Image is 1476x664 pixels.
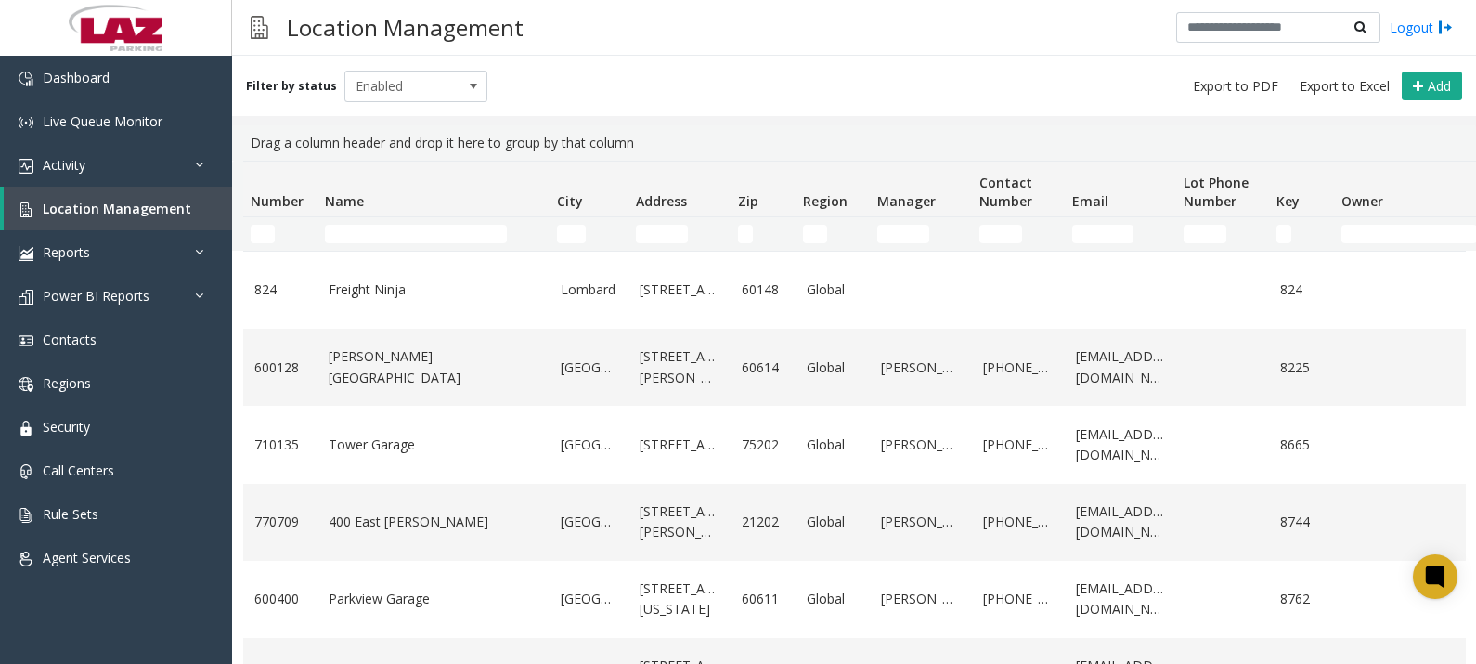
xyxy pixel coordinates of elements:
img: 'icon' [19,290,33,305]
td: City Filter [550,217,628,251]
span: Manager [877,192,936,210]
td: Address Filter [628,217,731,251]
span: Dashboard [43,69,110,86]
div: Drag a column header and drop it here to group by that column [243,125,1465,161]
input: Number Filter [251,225,275,243]
a: Global [807,589,859,609]
span: City [557,192,583,210]
a: Global [807,512,859,532]
a: [GEOGRAPHIC_DATA] [561,589,617,609]
a: 75202 [742,435,784,455]
span: Rule Sets [43,505,98,523]
a: Global [807,358,859,378]
a: [EMAIL_ADDRESS][DOMAIN_NAME] [1076,579,1165,620]
img: 'icon' [19,552,33,566]
span: Owner [1341,192,1383,210]
span: Live Queue Monitor [43,112,162,130]
input: Address Filter [636,225,688,243]
img: 'icon' [19,464,33,479]
span: Call Centers [43,462,114,479]
a: Tower Garage [329,435,538,455]
a: [GEOGRAPHIC_DATA] [561,358,617,378]
a: 600128 [254,358,306,378]
input: Lot Phone Number Filter [1184,225,1226,243]
span: Region [803,192,848,210]
img: 'icon' [19,246,33,261]
a: [STREET_ADDRESS][PERSON_NAME] [640,501,719,543]
a: 60148 [742,280,784,300]
input: Email Filter [1072,225,1133,243]
a: [STREET_ADDRESS][PERSON_NAME] [640,346,719,388]
img: pageIcon [251,5,268,50]
a: [PERSON_NAME] [881,435,961,455]
span: Export to PDF [1193,77,1278,96]
input: Manager Filter [877,225,929,243]
span: Email [1072,192,1108,210]
span: Number [251,192,304,210]
input: Name Filter [325,225,507,243]
a: [PHONE_NUMBER] [983,589,1054,609]
button: Add [1402,72,1462,101]
td: Zip Filter [731,217,796,251]
input: City Filter [557,225,586,243]
img: 'icon' [19,421,33,436]
a: [GEOGRAPHIC_DATA] [561,512,617,532]
img: 'icon' [19,115,33,130]
a: 400 East [PERSON_NAME] [329,512,538,532]
a: Parkview Garage [329,589,538,609]
input: Region Filter [803,225,827,243]
input: Contact Number Filter [979,225,1022,243]
img: 'icon' [19,377,33,392]
span: Activity [43,156,85,174]
a: 824 [254,280,306,300]
a: Location Management [4,187,232,230]
span: Reports [43,243,90,261]
span: Zip [738,192,758,210]
img: 'icon' [19,333,33,348]
span: Contacts [43,331,97,348]
input: Zip Filter [738,225,753,243]
img: logout [1438,18,1453,37]
span: Add [1428,77,1451,95]
span: Contact Number [979,174,1032,210]
a: [PERSON_NAME] [881,358,961,378]
a: 710135 [254,435,306,455]
img: 'icon' [19,72,33,86]
span: Power BI Reports [43,287,149,305]
a: 770709 [254,512,306,532]
td: Key Filter [1269,217,1334,251]
a: [PHONE_NUMBER] [983,358,1054,378]
span: Lot Phone Number [1184,174,1249,210]
label: Filter by status [246,78,337,95]
input: Key Filter [1276,225,1291,243]
a: 8762 [1280,589,1323,609]
a: Global [807,280,859,300]
a: [PERSON_NAME] [881,512,961,532]
a: [EMAIL_ADDRESS][DOMAIN_NAME] [1076,424,1165,466]
td: Name Filter [317,217,550,251]
img: 'icon' [19,202,33,217]
a: [EMAIL_ADDRESS][DOMAIN_NAME] [1076,346,1165,388]
span: Security [43,418,90,436]
img: 'icon' [19,159,33,174]
span: Export to Excel [1300,77,1390,96]
a: Lombard [561,280,617,300]
a: 600400 [254,589,306,609]
a: [PHONE_NUMBER] [983,435,1054,455]
td: Email Filter [1065,217,1176,251]
a: 60611 [742,589,784,609]
a: Global [807,435,859,455]
a: 8225 [1280,358,1323,378]
span: Agent Services [43,549,131,566]
a: [PERSON_NAME][GEOGRAPHIC_DATA] [329,346,538,388]
td: Region Filter [796,217,870,251]
a: Freight Ninja [329,280,538,300]
a: [STREET_ADDRESS][US_STATE] [640,579,719,620]
a: 824 [1280,280,1323,300]
span: Name [325,192,364,210]
a: 21202 [742,512,784,532]
a: Logout [1390,18,1453,37]
button: Export to PDF [1185,73,1286,99]
button: Export to Excel [1292,73,1397,99]
a: [EMAIL_ADDRESS][DOMAIN_NAME] [1076,501,1165,543]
